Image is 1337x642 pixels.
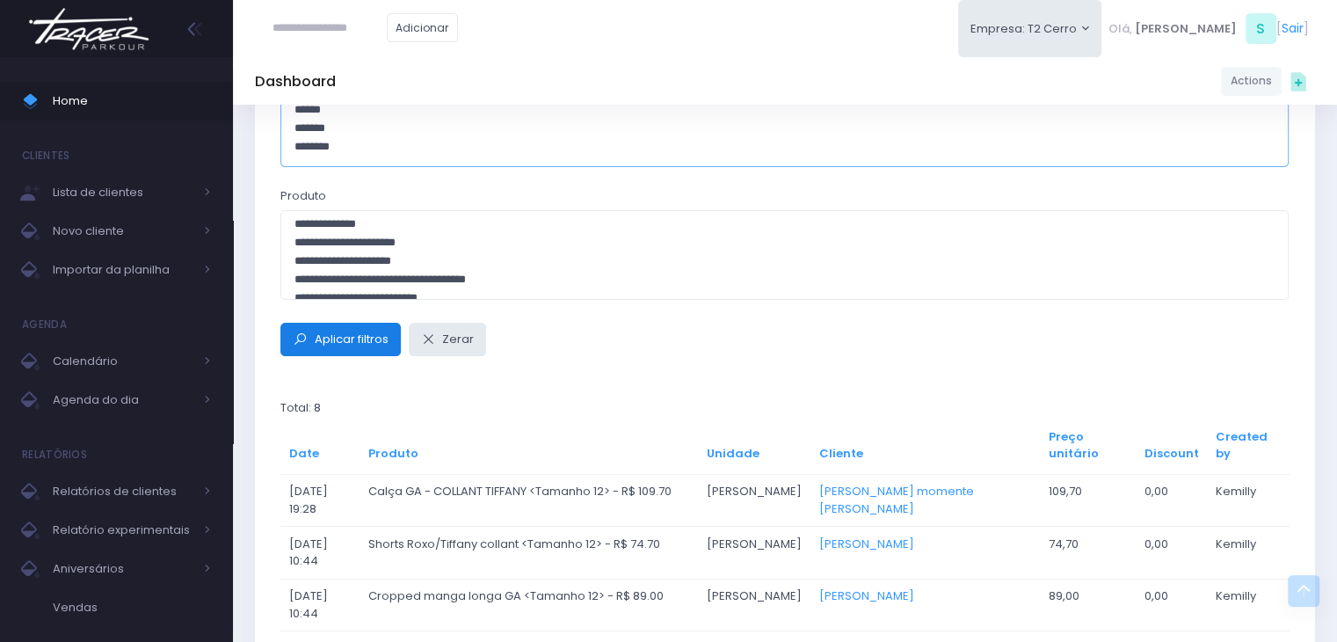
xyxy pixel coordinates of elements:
[409,323,487,356] button: Zerar
[280,187,326,205] label: Produto
[1207,579,1289,631] td: Kemilly
[315,331,389,347] span: Aplicar filtros
[1108,20,1132,38] span: Olá,
[1040,579,1136,631] td: 89,00
[707,445,759,462] a: Unidade
[442,331,474,347] span: Zerar
[819,536,914,552] a: [PERSON_NAME]
[22,138,69,173] h4: Clientes
[53,90,211,113] span: Home
[53,389,193,412] span: Agenda do dia
[53,181,193,204] span: Lista de clientes
[22,437,87,472] h4: Relatórios
[1207,474,1289,527] td: Kemilly
[819,587,914,604] a: [PERSON_NAME]
[280,527,360,580] td: [DATE] 10:44
[53,259,193,281] span: Importar da planilha
[1282,19,1304,38] a: Sair
[1049,428,1099,463] a: Preço unitário
[1101,9,1315,48] div: [ ]
[360,527,699,580] td: Shorts Roxo/Tiffany collant <Tamanho 12> - R$ 74.70
[280,323,401,356] button: Aplicar filtros
[1216,428,1268,463] a: Created by
[53,480,193,503] span: Relatórios de clientes
[53,558,193,580] span: Aniversários
[699,579,811,631] td: [PERSON_NAME]
[699,474,811,527] td: [PERSON_NAME]
[22,307,67,342] h4: Agenda
[1136,474,1208,527] td: 0,00
[53,596,211,619] span: Vendas
[1135,20,1237,38] span: [PERSON_NAME]
[1040,527,1136,580] td: 74,70
[1207,527,1289,580] td: Kemilly
[53,519,193,542] span: Relatório experimentais
[289,445,319,462] a: Date
[1144,445,1199,462] a: Discount
[1221,67,1282,96] a: Actions
[280,474,360,527] td: [DATE] 19:28
[360,579,699,631] td: Cropped manga longa GA <Tamanho 12> - R$ 89.00
[368,445,418,462] a: Produto
[53,350,193,373] span: Calendário
[1136,579,1208,631] td: 0,00
[1246,13,1276,44] span: S
[819,483,974,517] a: [PERSON_NAME] momente [PERSON_NAME]
[819,445,863,462] a: Cliente
[360,474,699,527] td: Calça GA - COLLANT TIFFANY <Tamanho 12> - R$ 109.70
[280,579,360,631] td: [DATE] 10:44
[1040,474,1136,527] td: 109,70
[255,73,336,91] h5: Dashboard
[1136,527,1208,580] td: 0,00
[387,13,459,42] a: Adicionar
[53,220,193,243] span: Novo cliente
[699,527,811,580] td: [PERSON_NAME]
